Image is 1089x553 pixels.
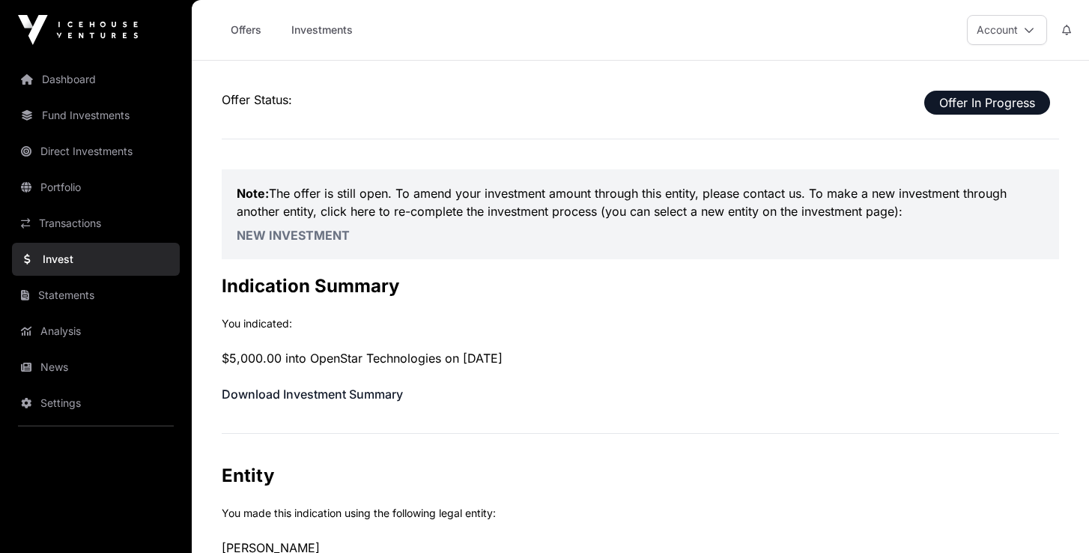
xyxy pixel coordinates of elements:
a: New Investment [237,228,350,243]
a: News [12,351,180,384]
a: Statements [12,279,180,312]
strong: Note: [237,186,269,201]
p: Offer Status: [222,91,1059,109]
button: Account [967,15,1047,45]
a: Investments [282,16,363,44]
span: Offer In Progress [924,91,1050,115]
a: Transactions [12,207,180,240]
p: You made this indication using the following legal entity: [222,506,1059,521]
a: Fund Investments [12,99,180,132]
h2: Indication Summary [222,274,1059,298]
p: You indicated: [222,316,1059,331]
a: Analysis [12,315,180,348]
a: Portfolio [12,171,180,204]
iframe: Chat Widget [1014,481,1089,553]
h2: Entity [222,464,1059,488]
a: Settings [12,387,180,420]
a: Invest [12,243,180,276]
a: Dashboard [12,63,180,96]
a: Offers [216,16,276,44]
p: $5,000.00 into OpenStar Technologies on [DATE] [222,349,1059,367]
a: Download Investment Summary [222,387,403,402]
img: Icehouse Ventures Logo [18,15,138,45]
p: The offer is still open. To amend your investment amount through this entity, please contact us. ... [237,184,1044,220]
a: Direct Investments [12,135,180,168]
